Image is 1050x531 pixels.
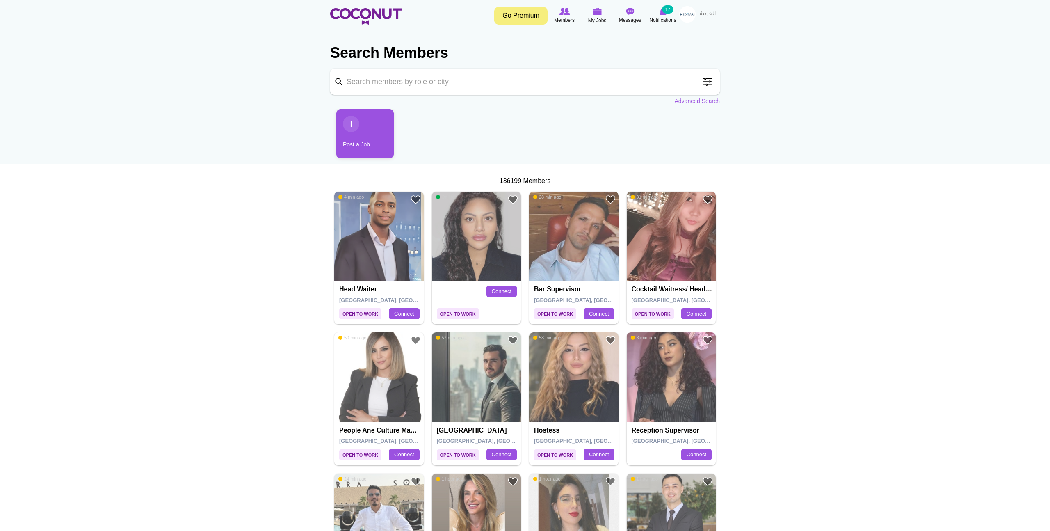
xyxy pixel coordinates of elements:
span: Open to Work [437,449,479,460]
span: 58 min ago [533,335,561,341]
a: Connect [389,449,419,460]
a: Add to Favourites [411,335,421,346]
a: Add to Favourites [703,335,713,346]
span: Messages [619,16,641,24]
img: My Jobs [593,8,602,15]
span: Open to Work [632,308,674,319]
a: Add to Favourites [411,476,421,487]
h4: Head Waiter [339,286,421,293]
a: Browse Members Members [548,6,581,25]
a: My Jobs My Jobs [581,6,614,25]
a: Add to Favourites [605,195,616,205]
li: 1 / 1 [330,109,388,165]
a: Add to Favourites [703,195,713,205]
a: Advanced Search [674,97,720,105]
span: [GEOGRAPHIC_DATA], [GEOGRAPHIC_DATA] [632,438,749,444]
a: Add to Favourites [508,195,518,205]
a: Connect [389,308,419,320]
h4: [GEOGRAPHIC_DATA] [437,427,518,434]
a: Connect [681,308,712,320]
span: Notifications [649,16,676,24]
span: Open to Work [437,308,479,319]
a: Add to Favourites [605,335,616,346]
a: Add to Favourites [411,195,421,205]
a: Post a Job [336,109,394,158]
span: 1 hour ago [631,476,658,482]
span: [GEOGRAPHIC_DATA], [GEOGRAPHIC_DATA] [534,297,651,303]
a: Messages Messages [614,6,646,25]
span: [GEOGRAPHIC_DATA], [GEOGRAPHIC_DATA] [339,297,456,303]
span: 8 min ago [631,335,656,341]
h4: Bar Supervisor [534,286,616,293]
span: 28 min ago [533,194,561,200]
img: Home [330,8,402,25]
a: Add to Favourites [703,476,713,487]
img: Messages [626,8,634,15]
span: [GEOGRAPHIC_DATA], [GEOGRAPHIC_DATA] [437,438,554,444]
span: Open to Work [339,449,381,460]
span: [GEOGRAPHIC_DATA], [GEOGRAPHIC_DATA] [339,438,456,444]
span: 1 hour ago [436,476,463,482]
span: 31 min ago [631,194,659,200]
span: 24 min ago [338,476,366,482]
a: Add to Favourites [508,476,518,487]
a: العربية [696,6,720,23]
a: Add to Favourites [508,335,518,346]
input: Search members by role or city [330,69,720,95]
span: 1 hour ago [533,476,561,482]
h4: Reception Supervisor [632,427,713,434]
a: Connect [486,286,517,297]
img: Notifications [660,8,667,15]
span: Open to Work [534,449,576,460]
span: 57 min ago [436,335,464,341]
small: 17 [662,5,673,14]
a: Notifications Notifications 17 [646,6,679,25]
img: Browse Members [559,8,570,15]
h4: Hostess [534,427,616,434]
h4: People ane Culture Manager | Soft Skills Trainer [339,427,421,434]
span: Open to Work [339,308,381,319]
a: Connect [584,449,614,460]
div: 136199 Members [330,176,720,186]
span: Online [436,194,455,200]
span: [GEOGRAPHIC_DATA], [GEOGRAPHIC_DATA] [632,297,749,303]
span: Open to Work [534,308,576,319]
span: [GEOGRAPHIC_DATA], [GEOGRAPHIC_DATA] [534,438,651,444]
a: Connect [681,449,712,460]
a: Go Premium [494,7,548,25]
span: Members [554,16,575,24]
span: My Jobs [588,16,607,25]
span: 50 min ago [338,335,366,341]
span: 4 min ago [338,194,364,200]
h2: Search Members [330,43,720,63]
a: Connect [584,308,614,320]
a: Connect [486,449,517,460]
h4: Cocktail Waitress/ head waitresses/vip waitress/waitress [632,286,713,293]
a: Add to Favourites [605,476,616,487]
